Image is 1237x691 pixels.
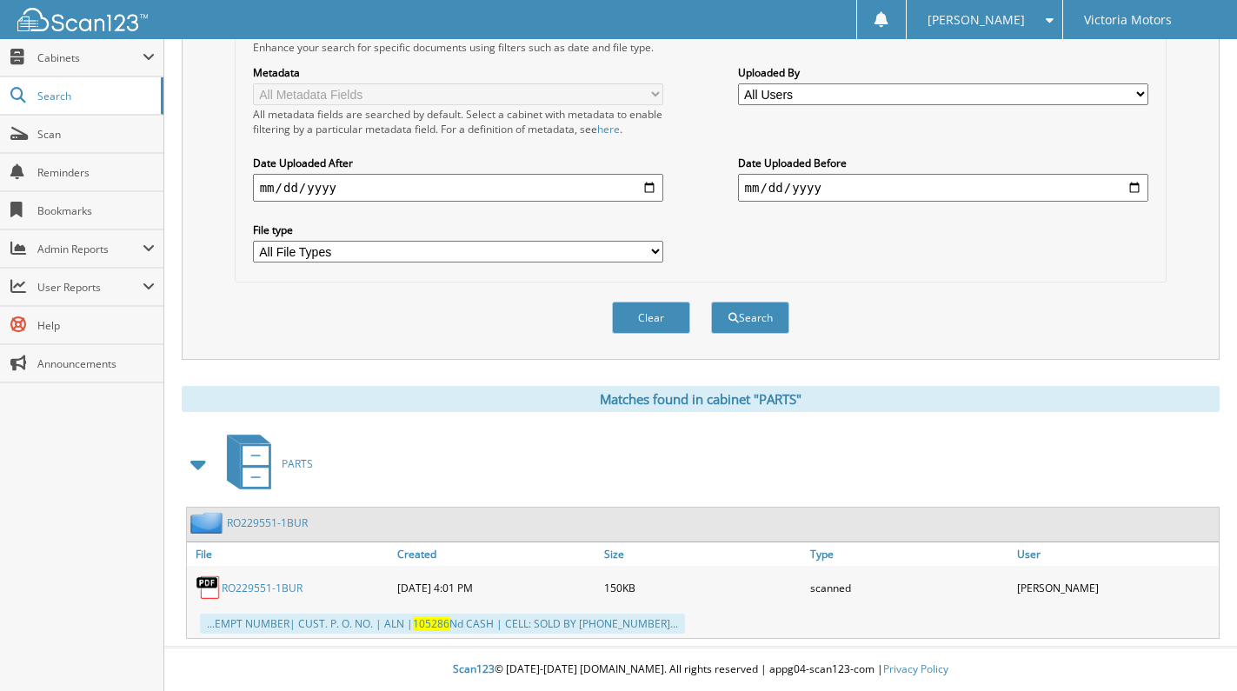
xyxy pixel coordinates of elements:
[253,107,664,136] div: All metadata fields are searched by default. Select a cabinet with metadata to enable filtering b...
[37,127,155,142] span: Scan
[738,156,1149,170] label: Date Uploaded Before
[612,302,690,334] button: Clear
[190,512,227,534] img: folder2.png
[883,661,948,676] a: Privacy Policy
[182,386,1220,412] div: Matches found in cabinet "PARTS"
[200,614,685,634] div: ...EMPT NUMBER| CUST. P. O. NO. | ALN | Nd CASH | CELL: SOLD BY [PHONE_NUMBER]...
[600,542,806,566] a: Size
[253,174,664,202] input: start
[37,89,152,103] span: Search
[806,570,1012,605] div: scanned
[928,15,1025,25] span: [PERSON_NAME]
[196,575,222,601] img: PDF.png
[1013,570,1219,605] div: [PERSON_NAME]
[37,50,143,65] span: Cabinets
[1084,15,1172,25] span: Victoria Motors
[37,318,155,333] span: Help
[227,515,308,530] a: RO229551-1BUR
[37,203,155,218] span: Bookmarks
[413,616,449,631] span: 105286
[453,661,495,676] span: Scan123
[222,581,303,595] a: RO229551-1BUR
[216,429,313,498] a: PARTS
[393,570,599,605] div: [DATE] 4:01 PM
[37,356,155,371] span: Announcements
[253,156,664,170] label: Date Uploaded After
[1013,542,1219,566] a: User
[711,302,789,334] button: Search
[738,174,1149,202] input: end
[282,456,313,471] span: PARTS
[738,65,1149,80] label: Uploaded By
[253,223,664,237] label: File type
[37,165,155,180] span: Reminders
[600,570,806,605] div: 150KB
[164,648,1237,691] div: © [DATE]-[DATE] [DOMAIN_NAME]. All rights reserved | appg04-scan123-com |
[1150,608,1237,691] iframe: Chat Widget
[187,542,393,566] a: File
[393,542,599,566] a: Created
[253,65,664,80] label: Metadata
[17,8,148,31] img: scan123-logo-white.svg
[244,40,1158,55] div: Enhance your search for specific documents using filters such as date and file type.
[37,242,143,256] span: Admin Reports
[37,280,143,295] span: User Reports
[597,122,620,136] a: here
[806,542,1012,566] a: Type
